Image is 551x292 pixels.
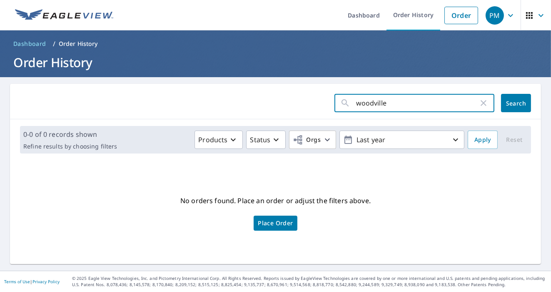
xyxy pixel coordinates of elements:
[13,40,46,48] span: Dashboard
[293,135,321,145] span: Orgs
[198,135,227,145] p: Products
[353,133,451,147] p: Last year
[508,99,524,107] span: Search
[468,131,498,149] button: Apply
[501,94,531,112] button: Search
[474,135,491,145] span: Apply
[10,37,541,50] nav: breadcrumb
[180,194,371,207] p: No orders found. Place an order or adjust the filters above.
[444,7,478,24] a: Order
[4,279,60,284] p: |
[250,135,270,145] p: Status
[339,131,464,149] button: Last year
[194,131,243,149] button: Products
[53,39,55,49] li: /
[258,221,293,225] span: Place Order
[4,279,30,284] a: Terms of Use
[23,129,117,139] p: 0-0 of 0 records shown
[246,131,286,149] button: Status
[356,91,479,115] input: Address, Report #, Claim ID, etc.
[23,143,117,150] p: Refine results by choosing filters
[10,54,541,71] h1: Order History
[10,37,50,50] a: Dashboard
[72,275,547,288] p: © 2025 Eagle View Technologies, Inc. and Pictometry International Corp. All Rights Reserved. Repo...
[32,279,60,284] a: Privacy Policy
[15,9,113,22] img: EV Logo
[59,40,98,48] p: Order History
[289,131,336,149] button: Orgs
[486,6,504,25] div: PM
[254,216,297,231] a: Place Order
